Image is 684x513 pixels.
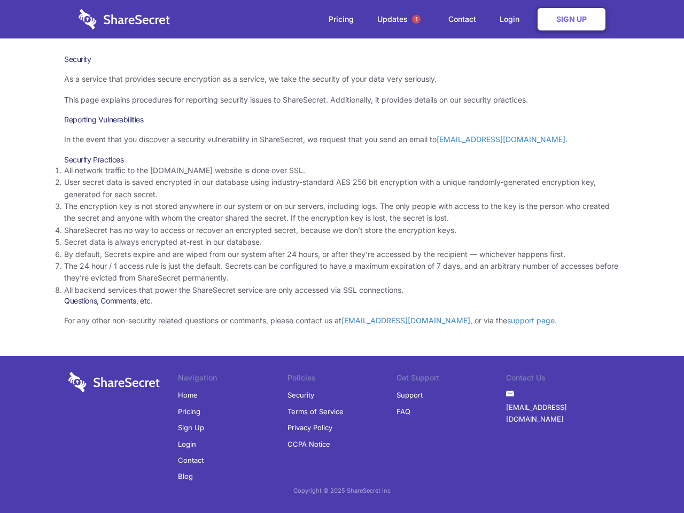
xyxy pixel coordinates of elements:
[64,134,620,145] p: In the event that you discover a security vulnerability in ShareSecret, we request that you send ...
[287,436,330,452] a: CCPA Notice
[538,8,605,30] a: Sign Up
[64,165,620,176] li: All network traffic to the [DOMAIN_NAME] website is done over SSL.
[287,387,314,403] a: Security
[178,419,204,436] a: Sign Up
[397,403,410,419] a: FAQ
[318,3,364,36] a: Pricing
[287,419,332,436] a: Privacy Policy
[64,200,620,224] li: The encryption key is not stored anywhere in our system or on our servers, including logs. The on...
[178,372,287,387] li: Navigation
[397,387,423,403] a: Support
[437,135,565,144] a: [EMAIL_ADDRESS][DOMAIN_NAME]
[64,296,620,306] h3: Questions, Comments, etc.
[64,284,620,296] li: All backend services that power the ShareSecret service are only accessed via SSL connections.
[506,372,616,387] li: Contact Us
[178,403,200,419] a: Pricing
[79,9,170,29] img: logo-wordmark-white-trans-d4663122ce5f474addd5e946df7df03e33cb6a1c49d2221995e7729f52c070b2.svg
[68,372,160,392] img: logo-wordmark-white-trans-d4663122ce5f474addd5e946df7df03e33cb6a1c49d2221995e7729f52c070b2.svg
[64,155,620,165] h3: Security Practices
[506,399,616,428] a: [EMAIL_ADDRESS][DOMAIN_NAME]
[64,315,620,327] p: For any other non-security related questions or comments, please contact us at , or via the .
[64,73,620,85] p: As a service that provides secure encryption as a service, we take the security of your data very...
[64,115,620,125] h3: Reporting Vulnerabilities
[438,3,487,36] a: Contact
[178,436,196,452] a: Login
[507,316,555,325] a: support page
[178,452,204,468] a: Contact
[64,224,620,236] li: ShareSecret has no way to access or recover an encrypted secret, because we don’t store the encry...
[287,403,344,419] a: Terms of Service
[489,3,535,36] a: Login
[64,248,620,260] li: By default, Secrets expire and are wiped from our system after 24 hours, or after they’re accesse...
[64,55,620,64] h1: Security
[178,468,193,484] a: Blog
[178,387,198,403] a: Home
[412,15,421,24] span: 1
[341,316,470,325] a: [EMAIL_ADDRESS][DOMAIN_NAME]
[397,372,506,387] li: Get Support
[64,94,620,106] p: This page explains procedures for reporting security issues to ShareSecret. Additionally, it prov...
[64,176,620,200] li: User secret data is saved encrypted in our database using industry-standard AES 256 bit encryptio...
[287,372,397,387] li: Policies
[64,236,620,248] li: Secret data is always encrypted at-rest in our database.
[64,260,620,284] li: The 24 hour / 1 access rule is just the default. Secrets can be configured to have a maximum expi...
